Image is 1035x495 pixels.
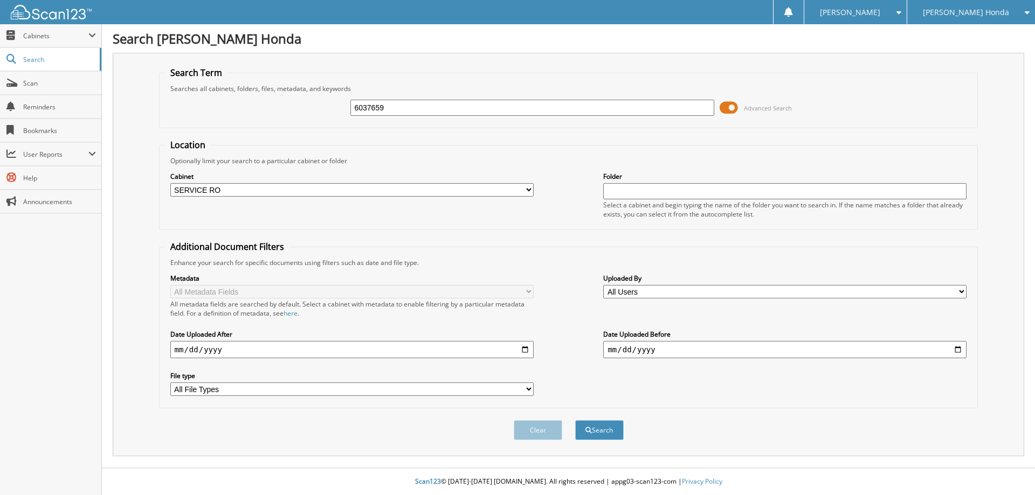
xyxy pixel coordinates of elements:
span: Search [23,55,94,64]
span: [PERSON_NAME] [820,9,880,16]
a: here [284,309,298,318]
div: Optionally limit your search to a particular cabinet or folder [165,156,972,165]
label: Folder [603,172,967,181]
span: Reminders [23,102,96,111]
legend: Location [165,139,211,151]
img: scan123-logo-white.svg [11,5,92,19]
span: Scan [23,79,96,88]
div: Select a cabinet and begin typing the name of the folder you want to search in. If the name match... [603,200,967,219]
span: Help [23,173,96,183]
label: File type [170,371,534,380]
div: Searches all cabinets, folders, files, metadata, and keywords [165,84,972,93]
span: Announcements [23,197,96,206]
span: Bookmarks [23,126,96,135]
legend: Additional Document Filters [165,241,289,253]
div: Enhance your search for specific documents using filters such as date and file type. [165,258,972,267]
span: Advanced Search [744,104,792,112]
h1: Search [PERSON_NAME] Honda [113,30,1024,47]
label: Date Uploaded Before [603,330,967,339]
div: All metadata fields are searched by default. Select a cabinet with metadata to enable filtering b... [170,299,534,318]
button: Search [575,420,624,440]
label: Metadata [170,274,534,283]
legend: Search Term [165,67,227,79]
input: end [603,341,967,358]
span: User Reports [23,150,88,159]
label: Uploaded By [603,274,967,283]
input: start [170,341,534,358]
a: Privacy Policy [682,477,722,486]
span: [PERSON_NAME] Honda [923,9,1009,16]
button: Clear [514,420,562,440]
span: Scan123 [415,477,441,486]
label: Date Uploaded After [170,330,534,339]
label: Cabinet [170,172,534,181]
div: © [DATE]-[DATE] [DOMAIN_NAME]. All rights reserved | appg03-scan123-com | [102,469,1035,495]
span: Cabinets [23,31,88,40]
